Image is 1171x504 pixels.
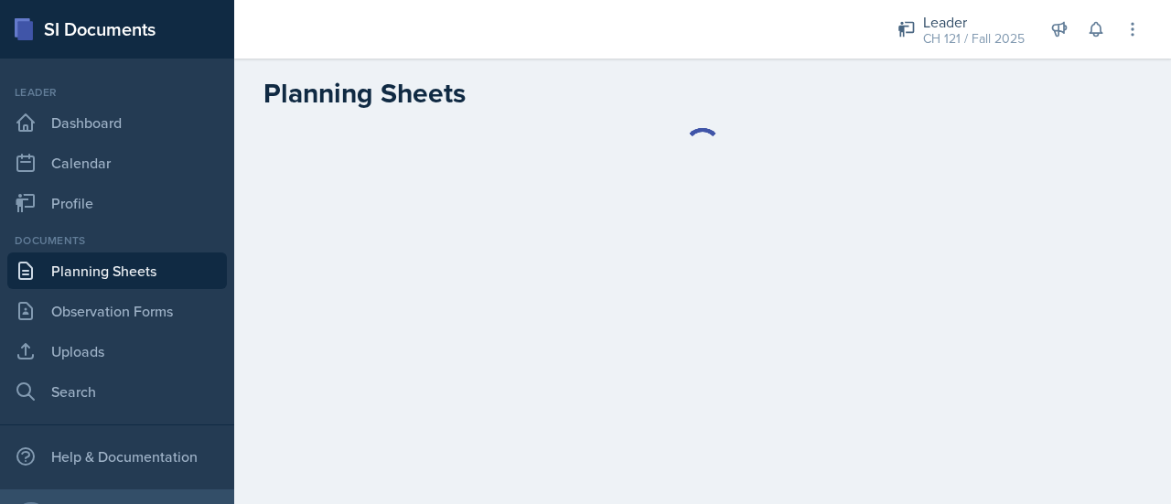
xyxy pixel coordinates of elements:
[7,373,227,410] a: Search
[7,333,227,370] a: Uploads
[7,293,227,329] a: Observation Forms
[263,77,466,110] h2: Planning Sheets
[7,438,227,475] div: Help & Documentation
[7,104,227,141] a: Dashboard
[7,252,227,289] a: Planning Sheets
[7,185,227,221] a: Profile
[923,29,1025,48] div: CH 121 / Fall 2025
[7,145,227,181] a: Calendar
[923,11,1025,33] div: Leader
[7,232,227,249] div: Documents
[7,84,227,101] div: Leader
